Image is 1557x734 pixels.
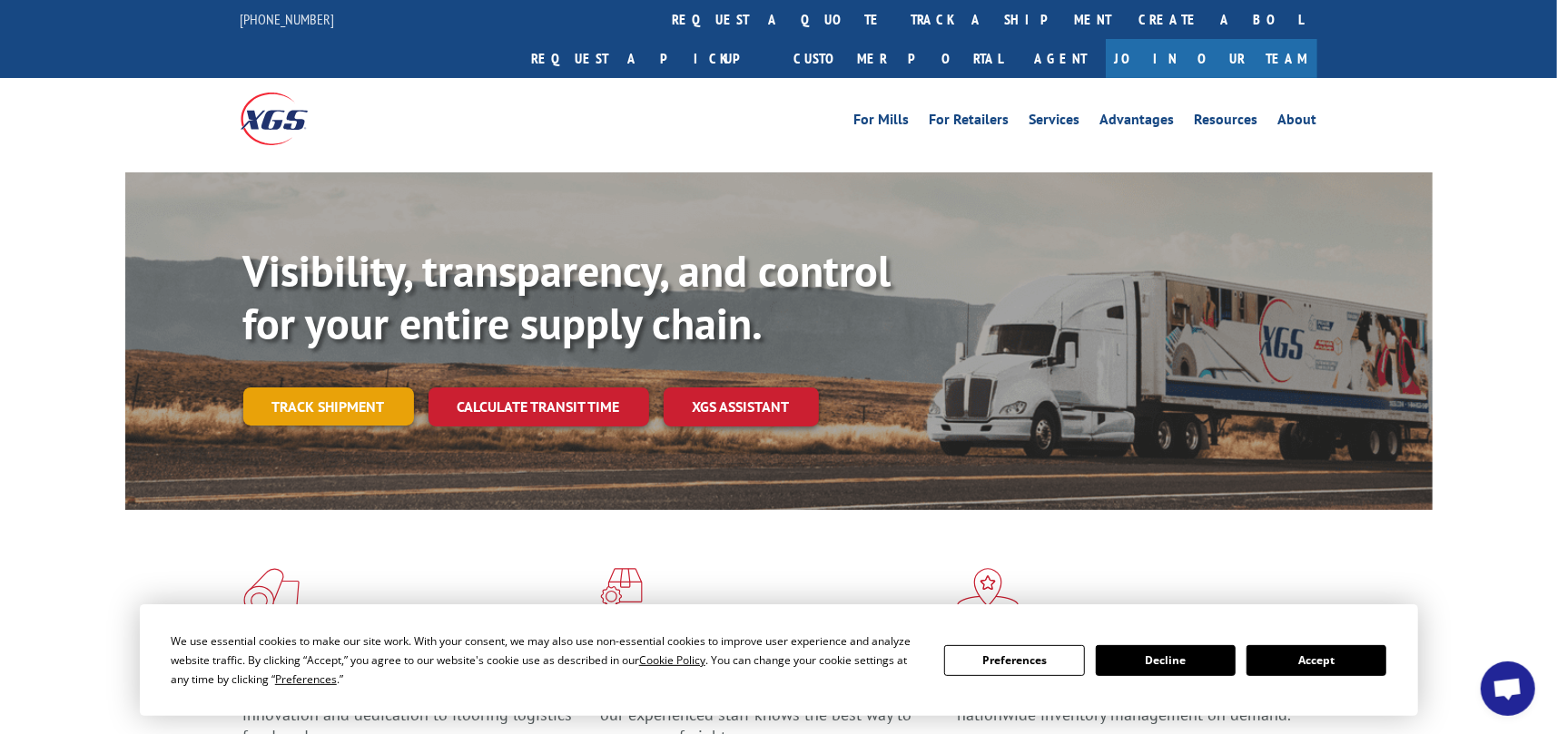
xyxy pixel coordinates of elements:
span: Preferences [275,671,337,687]
img: xgs-icon-total-supply-chain-intelligence-red [243,568,300,615]
a: [PHONE_NUMBER] [241,10,335,28]
a: About [1278,113,1317,132]
div: Cookie Consent Prompt [140,604,1418,716]
a: XGS ASSISTANT [664,387,819,426]
b: Visibility, transparency, and control for your entire supply chain. [243,242,892,351]
a: Resources [1195,113,1258,132]
a: Agent [1017,39,1106,78]
img: xgs-icon-focused-on-flooring-red [600,568,643,615]
a: Track shipment [243,387,414,426]
a: For Mills [854,113,910,132]
button: Decline [1096,645,1236,676]
button: Preferences [944,645,1084,676]
a: Calculate transit time [429,387,649,426]
a: Services [1030,113,1080,132]
a: Join Our Team [1106,39,1317,78]
a: For Retailers [930,113,1010,132]
img: xgs-icon-flagship-distribution-model-red [957,568,1020,615]
a: Request a pickup [518,39,781,78]
span: Cookie Policy [639,652,705,668]
a: Customer Portal [781,39,1017,78]
div: Open chat [1481,661,1535,716]
div: We use essential cookies to make our site work. With your consent, we may also use non-essential ... [171,631,922,689]
a: Advantages [1100,113,1175,132]
button: Accept [1247,645,1386,676]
